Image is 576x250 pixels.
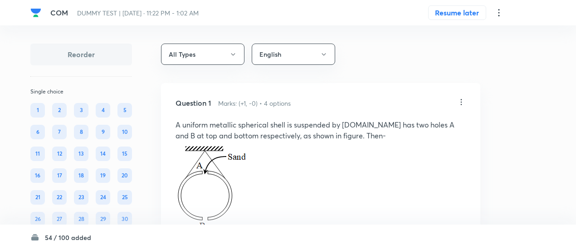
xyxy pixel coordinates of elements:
span: DUMMY TEST | [DATE] · 11:22 PM - 1:02 AM [77,9,199,17]
div: 12 [52,147,67,161]
div: 8 [74,125,88,139]
button: All Types [161,44,244,65]
span: COM [50,8,68,17]
button: English [252,44,335,65]
div: 9 [96,125,110,139]
div: 10 [117,125,132,139]
p: A uniform metallic spherical shell is suspended by [DOMAIN_NAME] has two holes A and B at top and... [176,119,466,141]
button: Reorder [30,44,132,65]
div: 30 [117,212,132,226]
div: 6 [30,125,45,139]
div: 29 [96,212,110,226]
div: 13 [74,147,88,161]
a: Company Logo [30,7,43,18]
div: 19 [96,168,110,183]
div: 4 [96,103,110,118]
h6: Marks: (+1, -0) • 4 options [218,98,291,108]
div: 22 [52,190,67,205]
div: 2 [52,103,67,118]
div: 11 [30,147,45,161]
div: 17 [52,168,67,183]
div: 28 [74,212,88,226]
div: 1 [30,103,45,118]
div: 14 [96,147,110,161]
div: 23 [74,190,88,205]
div: 7 [52,125,67,139]
div: 25 [117,190,132,205]
div: 27 [52,212,67,226]
div: 26 [30,212,45,226]
div: 16 [30,168,45,183]
h5: Question 1 [176,98,211,108]
div: 15 [117,147,132,161]
div: 18 [74,168,88,183]
div: 20 [117,168,132,183]
div: 5 [117,103,132,118]
img: 17-06-22-08:30:49-AM [176,141,254,230]
div: 21 [30,190,45,205]
button: Resume later [428,5,486,20]
h6: 54 / 100 added [45,233,91,242]
p: Single choice [30,88,132,96]
img: Company Logo [30,7,41,18]
div: 3 [74,103,88,118]
div: 24 [96,190,110,205]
